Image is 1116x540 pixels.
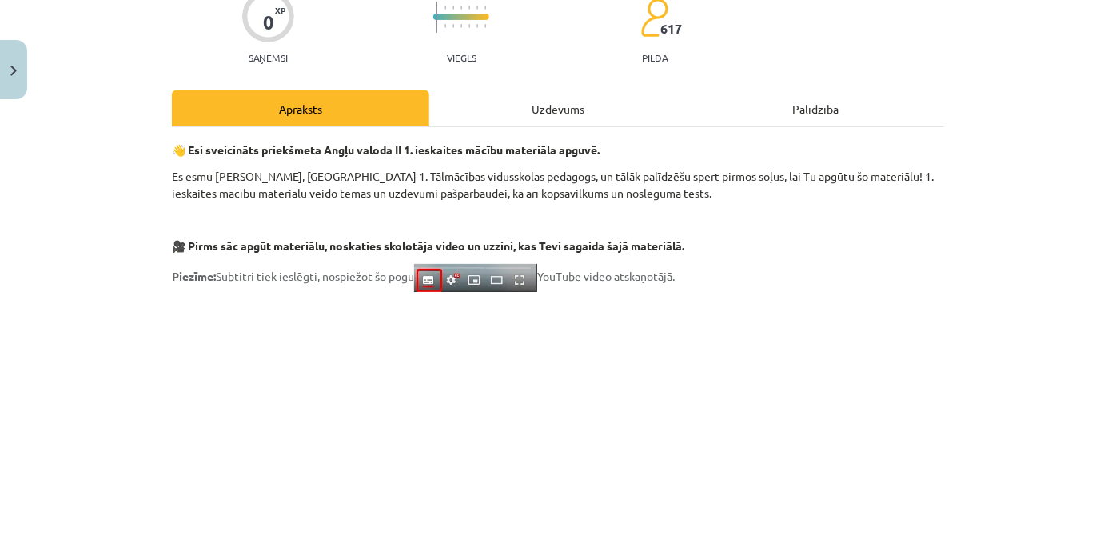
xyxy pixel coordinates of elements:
strong: 👋 Esi sveicināts priekšmeta Angļu valoda II 1. ieskaites mācību materiāla apguvē. [172,142,600,157]
strong: 🎥 Pirms sāc apgūt materiālu, noskaties skolotāja video un uzzini, kas Tevi sagaida šajā materiālā. [172,238,684,253]
strong: Piezīme: [172,269,216,283]
p: pilda [642,52,668,63]
div: Palīdzība [687,90,944,126]
img: icon-short-line-57e1e144782c952c97e751825c79c345078a6d821885a25fce030b3d8c18986b.svg [444,6,446,10]
img: icon-close-lesson-0947bae3869378f0d4975bcd49f059093ad1ed9edebbc8119c70593378902aed.svg [10,66,17,76]
div: Uzdevums [429,90,687,126]
img: icon-short-line-57e1e144782c952c97e751825c79c345078a6d821885a25fce030b3d8c18986b.svg [484,6,486,10]
img: icon-short-line-57e1e144782c952c97e751825c79c345078a6d821885a25fce030b3d8c18986b.svg [484,24,486,28]
img: icon-short-line-57e1e144782c952c97e751825c79c345078a6d821885a25fce030b3d8c18986b.svg [476,24,478,28]
img: icon-short-line-57e1e144782c952c97e751825c79c345078a6d821885a25fce030b3d8c18986b.svg [468,6,470,10]
img: icon-short-line-57e1e144782c952c97e751825c79c345078a6d821885a25fce030b3d8c18986b.svg [452,6,454,10]
span: 617 [660,22,682,36]
img: icon-short-line-57e1e144782c952c97e751825c79c345078a6d821885a25fce030b3d8c18986b.svg [460,6,462,10]
p: Saņemsi [242,52,294,63]
span: Subtitri tiek ieslēgti, nospiežot šo pogu YouTube video atskaņotājā. [172,269,675,283]
div: Apraksts [172,90,429,126]
span: XP [275,6,285,14]
img: icon-short-line-57e1e144782c952c97e751825c79c345078a6d821885a25fce030b3d8c18986b.svg [460,24,462,28]
img: icon-long-line-d9ea69661e0d244f92f715978eff75569469978d946b2353a9bb055b3ed8787d.svg [436,2,438,33]
div: 0 [263,11,274,34]
img: icon-short-line-57e1e144782c952c97e751825c79c345078a6d821885a25fce030b3d8c18986b.svg [468,24,470,28]
p: Es esmu [PERSON_NAME], [GEOGRAPHIC_DATA] 1. Tālmācības vidusskolas pedagogs, un tālāk palīdzēšu s... [172,168,944,202]
img: icon-short-line-57e1e144782c952c97e751825c79c345078a6d821885a25fce030b3d8c18986b.svg [452,24,454,28]
img: icon-short-line-57e1e144782c952c97e751825c79c345078a6d821885a25fce030b3d8c18986b.svg [476,6,478,10]
p: Viegls [447,52,476,63]
img: icon-short-line-57e1e144782c952c97e751825c79c345078a6d821885a25fce030b3d8c18986b.svg [444,24,446,28]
